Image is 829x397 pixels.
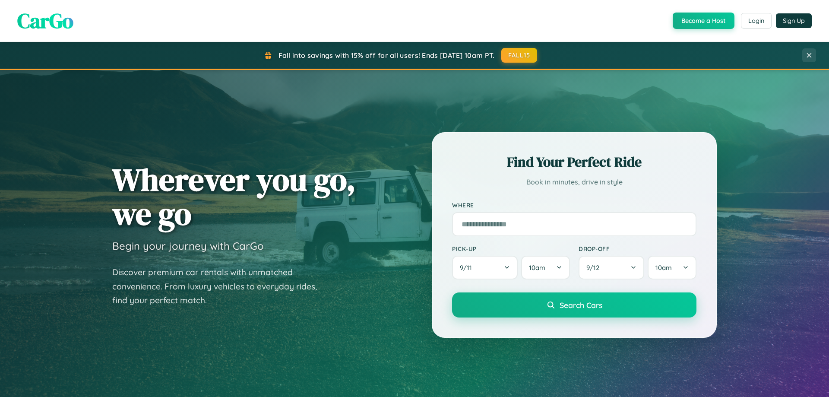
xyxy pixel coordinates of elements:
[460,264,476,272] span: 9 / 11
[112,239,264,252] h3: Begin your journey with CarGo
[501,48,538,63] button: FALL15
[741,13,772,29] button: Login
[776,13,812,28] button: Sign Up
[579,245,696,252] label: Drop-off
[452,245,570,252] label: Pick-up
[648,256,696,279] button: 10am
[673,13,734,29] button: Become a Host
[112,162,356,231] h1: Wherever you go, we go
[452,292,696,318] button: Search Cars
[17,6,73,35] span: CarGo
[579,256,644,279] button: 9/12
[452,256,518,279] button: 9/11
[452,176,696,188] p: Book in minutes, drive in style
[655,264,672,272] span: 10am
[521,256,570,279] button: 10am
[452,201,696,209] label: Where
[529,264,545,272] span: 10am
[586,264,604,272] span: 9 / 12
[112,265,328,308] p: Discover premium car rentals with unmatched convenience. From luxury vehicles to everyday rides, ...
[452,152,696,172] h2: Find Your Perfect Ride
[560,300,602,310] span: Search Cars
[278,51,495,60] span: Fall into savings with 15% off for all users! Ends [DATE] 10am PT.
